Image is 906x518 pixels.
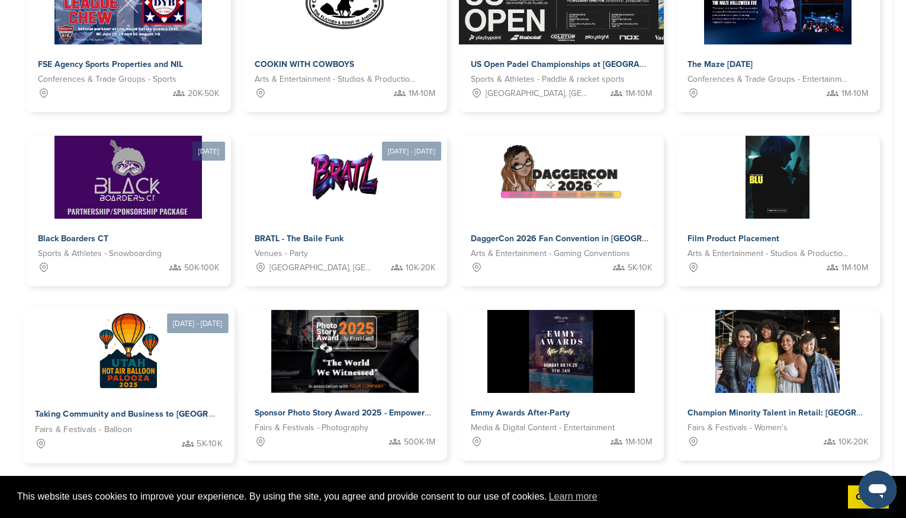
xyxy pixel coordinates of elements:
span: Sports & Athletes - Paddle & racket sports [471,73,625,86]
span: The Maze [DATE] [687,59,753,69]
a: [DATE] - [DATE] Sponsorpitch & BRATL - The Baile Funk Venues - Party [GEOGRAPHIC_DATA], [GEOGRAPH... [243,117,448,286]
span: 1M-10M [625,436,652,449]
span: Conferences & Trade Groups - Sports [38,73,176,86]
a: Sponsorpitch & Emmy Awards After-Party Media & Digital Content - Entertainment 1M-10M [459,310,664,461]
span: Fairs & Festivals - Balloon [35,423,133,437]
span: 10K-20K [406,261,435,274]
span: Film Product Placement [687,234,779,244]
span: 1M-10M [409,87,435,100]
span: 1M-10M [841,87,868,100]
span: Arts & Entertainment - Studios & Production Co's [687,247,851,260]
img: Sponsorpitch & [54,136,202,219]
a: [DATE] - [DATE] Sponsorpitch & Taking Community and Business to [GEOGRAPHIC_DATA] with the [US_ST... [23,288,234,463]
a: [DATE] Sponsorpitch & Black Boarders CT Sports & Athletes - Snowboarding 50K-100K [26,117,231,286]
img: Sponsorpitch & [271,310,419,393]
span: [GEOGRAPHIC_DATA], [GEOGRAPHIC_DATA] [486,87,589,100]
span: Conferences & Trade Groups - Entertainment [687,73,851,86]
span: Fairs & Festivals - Photography [255,421,368,434]
span: Taking Community and Business to [GEOGRAPHIC_DATA] with the [US_STATE] Hot Air Balloon Palooza [35,409,444,420]
img: Sponsorpitch & [303,136,386,219]
img: Sponsorpitch & [85,308,171,394]
div: [DATE] - [DATE] [167,314,229,333]
div: [DATE] [192,142,225,161]
div: [DATE] - [DATE] [382,142,441,161]
img: Sponsorpitch & [487,310,635,393]
span: 20K-50K [188,87,219,100]
span: 1M-10M [841,261,868,274]
span: 1M-10M [625,87,652,100]
span: 50K-100K [184,261,219,274]
span: US Open Padel Championships at [GEOGRAPHIC_DATA] [471,59,687,69]
span: BRATL - The Baile Funk [255,234,343,244]
a: dismiss cookie message [848,485,889,509]
span: Black Boarders CT [38,234,108,244]
span: Sports & Athletes - Snowboarding [38,247,162,260]
a: Sponsorpitch & Sponsor Photo Story Award 2025 - Empower the 6th Annual Global Storytelling Compet... [243,310,448,461]
span: Media & Digital Content - Entertainment [471,421,615,434]
span: Venues - Party [255,247,308,260]
span: [GEOGRAPHIC_DATA], [GEOGRAPHIC_DATA] [269,261,372,274]
span: 5K-10K [197,437,221,451]
a: learn more about cookies [547,488,599,506]
img: Sponsorpitch & [499,136,624,219]
img: Sponsorpitch & [746,136,809,219]
span: FSE Agency Sports Properties and NIL [38,59,183,69]
a: Sponsorpitch & Champion Minority Talent in Retail: [GEOGRAPHIC_DATA], [GEOGRAPHIC_DATA] & [GEOGRA... [676,310,881,461]
a: Sponsorpitch & Film Product Placement Arts & Entertainment - Studios & Production Co's 1M-10M [676,136,881,286]
span: 5K-10K [628,261,652,274]
span: Sponsor Photo Story Award 2025 - Empower the 6th Annual Global Storytelling Competition [255,408,608,418]
span: Arts & Entertainment - Gaming Conventions [471,247,630,260]
span: COOKIN WITH COWBOYS [255,59,354,69]
span: 500K-1M [404,436,435,449]
img: Sponsorpitch & [715,310,840,393]
span: Fairs & Festivals - Women's [687,421,788,434]
span: Arts & Entertainment - Studios & Production Co's [255,73,418,86]
iframe: Button to launch messaging window [859,471,897,509]
span: 10K-20K [838,436,868,449]
a: Sponsorpitch & DaggerCon 2026 Fan Convention in [GEOGRAPHIC_DATA], [GEOGRAPHIC_DATA] Arts & Enter... [459,136,664,286]
span: This website uses cookies to improve your experience. By using the site, you agree and provide co... [17,488,838,506]
span: Emmy Awards After-Party [471,408,570,418]
span: DaggerCon 2026 Fan Convention in [GEOGRAPHIC_DATA], [GEOGRAPHIC_DATA] [471,234,785,244]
